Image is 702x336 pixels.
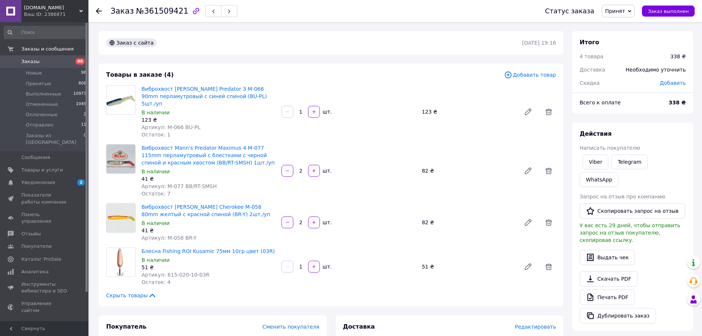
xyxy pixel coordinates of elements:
img: Виброхвост Mann's Predator Maximus 4 M-077 115mm перламутровый с блестками с черной спиной и крас... [106,145,135,173]
div: шт. [321,167,332,174]
span: Написать покупателю [580,145,640,151]
div: 123 ₴ [419,107,518,117]
div: Статус заказа [545,7,594,15]
div: 51 ₴ [419,261,518,272]
span: 808 [78,80,86,87]
div: Ваш ID: 2386871 [24,11,88,18]
div: 123 ₴ [142,116,276,124]
span: Покупатели [21,243,52,250]
span: Остаток: 7 [142,191,171,197]
span: 2 [77,179,85,186]
button: Скопировать запрос на отзыв [580,203,685,219]
span: Показатели работы компании [21,192,68,205]
span: Скидка [580,80,600,86]
a: Печать PDF [580,290,635,305]
a: Блесна Fishing ROI Kusamic 75мм 10гр цвет (03R) [142,248,275,254]
a: Редактировать [521,163,535,178]
span: Заказ выполнен [648,8,689,14]
span: Выполненные [26,91,61,97]
span: Удалить [541,163,556,178]
span: Панель управления [21,211,68,225]
div: 51 ₴ [142,264,276,271]
b: 338 ₴ [669,100,686,105]
span: В наличии [142,110,170,115]
a: Виброхвост [PERSON_NAME] Cherokee M-058 80mm желтый с красной спиной (BR-Y) 2шт./уп [142,204,270,217]
span: Аналитика [21,269,49,275]
span: Заказы [21,58,39,65]
div: шт. [321,263,332,270]
span: Доставка [343,323,375,330]
span: Кошелек компании [21,320,68,333]
span: Доставка [580,67,605,73]
span: Остаток: 1 [142,132,171,138]
span: Отмененные [26,101,58,108]
div: Необходимо уточнить [621,62,690,78]
a: WhatsApp [580,172,618,187]
span: Действия [580,130,612,137]
span: Удалить [541,259,556,274]
span: Отправлен [26,122,53,128]
span: Удалить [541,215,556,230]
span: В наличии [142,257,170,263]
span: Принят [605,8,625,14]
time: [DATE] 19:16 [522,40,556,46]
img: Блесна Fishing ROI Kusamic 75мм 10гр цвет (03R) [106,248,135,277]
span: Добавить товар [504,71,556,79]
span: 0 [84,132,86,146]
span: Сообщения [21,154,50,161]
a: Редактировать [521,215,535,230]
span: Остаток: 4 [142,279,171,285]
span: Новые [26,70,42,76]
span: Инструменты вебмастера и SEO [21,281,68,294]
div: 338 ₴ [670,53,686,60]
button: Выдать чек [580,250,635,265]
div: шт. [321,219,332,226]
span: В наличии [142,169,170,174]
button: Заказ выполнен [642,6,695,17]
div: 41 ₴ [142,227,276,234]
input: Поиск [4,26,87,39]
span: У вас есть 29 дней, чтобы отправить запрос на отзыв покупателю, скопировав ссылку. [580,222,680,243]
span: Товары в заказе (4) [106,71,174,78]
div: 82 ₴ [419,217,518,228]
span: Итого [580,39,599,46]
div: 82 ₴ [419,166,518,176]
span: Скрыть товары [106,292,157,299]
span: 11 [81,122,86,128]
span: Добавить [660,80,686,86]
a: Виброхвост [PERSON_NAME] Predator 3 M-066 90mm перламутровый с синей спиной (BU-PL) 5шт./уп [142,86,267,107]
span: MEPPS.COM.UA [24,4,79,11]
span: Удалить [541,104,556,119]
span: Артикул: M-058 BR-Y [142,235,197,241]
span: Запрос на отзыв про компанию [580,194,666,200]
span: 4 товара [580,53,603,59]
div: Вернуться назад [96,7,102,15]
div: 41 ₴ [142,175,276,183]
span: Отзывы [21,231,41,237]
img: Виброхвост Mann's Cherokee M-058 80mm желтый с красной спиной (BR-Y) 2шт./уп [106,204,135,232]
span: 98 [76,58,85,65]
span: Артикул: M-077 BB/RT-SMSH [142,183,217,189]
button: Дублировать заказ [580,308,656,323]
img: Виброхвост Mann's Predator 3 M-066 90mm перламутровый с синей спиной (BU-PL) 5шт./уп [106,86,135,114]
span: Заказы из [GEOGRAPHIC_DATA] [26,132,84,146]
span: Сменить покупателя [262,324,319,330]
span: Принятые [26,80,51,87]
span: Артикул: M-066 BU-PL [142,124,200,130]
span: Артикул: 615-020-10-03R [142,272,210,278]
span: Редактировать [515,324,556,330]
a: Редактировать [521,259,535,274]
div: шт. [321,108,332,115]
a: Viber [583,155,608,169]
span: Всего к оплате [580,100,621,105]
span: Покупатель [106,323,146,330]
span: №361509421 [136,7,188,15]
div: Заказ с сайта [106,38,157,47]
span: 2 [84,111,86,118]
span: Товары и услуги [21,167,63,173]
a: Telegram [611,155,647,169]
span: 10973 [73,91,86,97]
span: Заказ [111,7,134,15]
span: 1045 [76,101,86,108]
span: Заказы и сообщения [21,46,74,52]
